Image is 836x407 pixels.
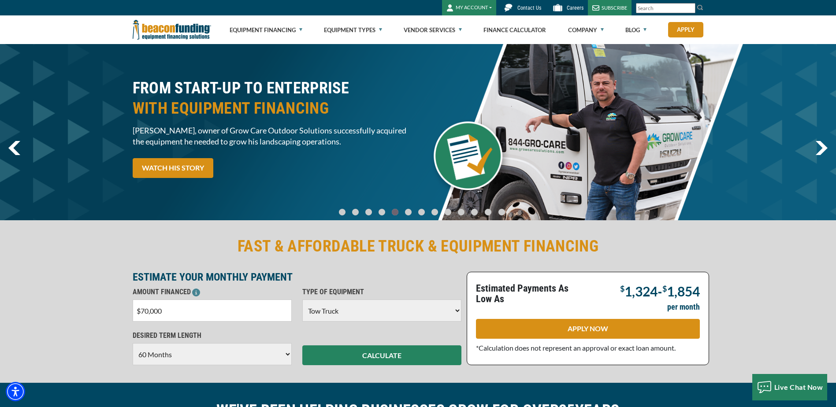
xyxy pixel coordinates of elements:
[567,5,583,11] span: Careers
[483,208,494,216] a: Go To Slide 11
[469,208,480,216] a: Go To Slide 10
[774,383,823,391] span: Live Chat Now
[752,374,828,400] button: Live Chat Now
[376,208,387,216] a: Go To Slide 3
[667,302,700,312] p: per month
[496,208,507,216] a: Go To Slide 12
[815,141,828,155] a: next
[517,5,541,11] span: Contact Us
[686,5,693,12] a: Clear search text
[350,208,360,216] a: Go To Slide 1
[337,208,347,216] a: Go To Slide 0
[625,16,647,44] a: Blog
[456,208,466,216] a: Go To Slide 9
[624,283,658,299] span: 1,324
[8,141,20,155] a: previous
[230,16,302,44] a: Equipment Financing
[429,208,440,216] a: Go To Slide 7
[133,300,292,322] input: $
[416,208,427,216] a: Go To Slide 6
[815,141,828,155] img: Right Navigator
[133,15,211,44] img: Beacon Funding Corporation logo
[133,287,292,297] p: AMOUNT FINANCED
[662,284,667,293] span: $
[133,98,413,118] span: WITH EQUIPMENT FINANCING
[620,284,624,293] span: $
[667,283,700,299] span: 1,854
[133,78,413,118] h2: FROM START-UP TO ENTERPRISE
[442,208,453,216] a: Go To Slide 8
[636,3,695,13] input: Search
[133,125,413,147] span: [PERSON_NAME], owner of Grow Care Outdoor Solutions successfully acquired the equipment he needed...
[324,16,382,44] a: Equipment Types
[133,330,292,341] p: DESIRED TERM LENGTH
[568,16,604,44] a: Company
[390,208,400,216] a: Go To Slide 4
[8,141,20,155] img: Left Navigator
[476,283,583,304] p: Estimated Payments As Low As
[302,287,461,297] p: TYPE OF EQUIPMENT
[483,16,546,44] a: Finance Calculator
[697,4,704,11] img: Search
[133,272,461,282] p: ESTIMATE YOUR MONTHLY PAYMENT
[404,16,462,44] a: Vendor Services
[403,208,413,216] a: Go To Slide 5
[133,158,213,178] a: WATCH HIS STORY
[476,344,676,352] span: *Calculation does not represent an approval or exact loan amount.
[620,283,700,297] p: -
[6,382,25,401] div: Accessibility Menu
[363,208,374,216] a: Go To Slide 2
[302,345,461,365] button: CALCULATE
[133,236,704,256] h2: FAST & AFFORDABLE TRUCK & EQUIPMENT FINANCING
[476,319,700,339] a: APPLY NOW
[668,22,703,37] a: Apply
